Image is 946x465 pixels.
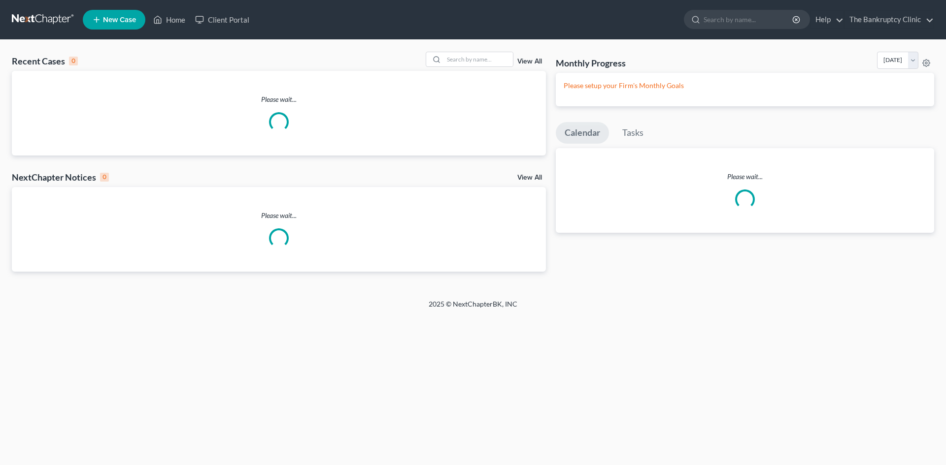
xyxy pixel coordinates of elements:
a: Tasks [613,122,652,144]
div: 0 [100,173,109,182]
input: Search by name... [704,10,794,29]
p: Please wait... [12,211,546,220]
p: Please wait... [12,94,546,104]
p: Please setup your Firm's Monthly Goals [564,81,926,91]
input: Search by name... [444,52,513,66]
p: Please wait... [556,172,934,182]
div: NextChapter Notices [12,171,109,183]
a: Help [811,11,844,29]
a: The Bankruptcy Clinic [845,11,934,29]
span: New Case [103,16,136,24]
a: Home [148,11,190,29]
h3: Monthly Progress [556,57,626,69]
a: Calendar [556,122,609,144]
div: 0 [69,57,78,65]
a: View All [517,58,542,65]
div: Recent Cases [12,55,78,67]
a: View All [517,174,542,181]
a: Client Portal [190,11,254,29]
div: 2025 © NextChapterBK, INC [192,299,754,317]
